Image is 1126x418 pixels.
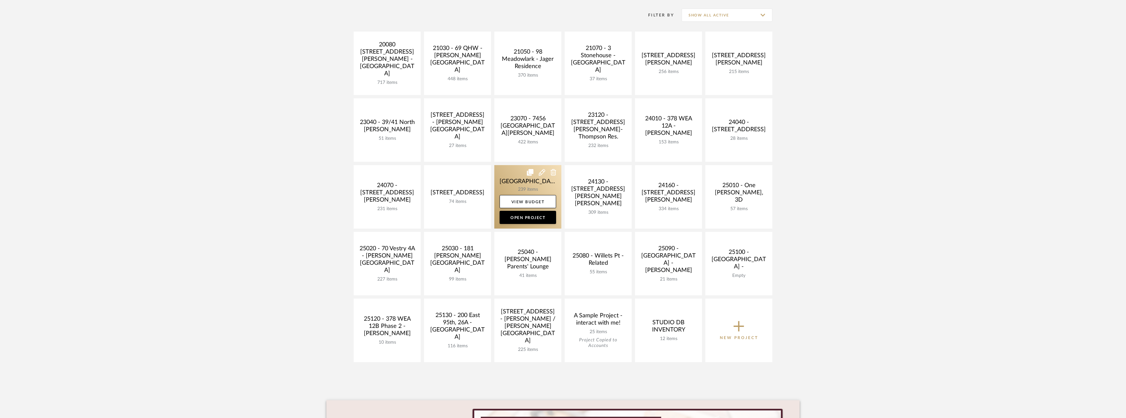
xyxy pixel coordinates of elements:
[640,69,697,75] div: 256 items
[359,119,415,136] div: 23040 - 39/41 North [PERSON_NAME]
[640,139,697,145] div: 153 items
[359,315,415,340] div: 25120 - 378 WEA 12B Phase 2 - [PERSON_NAME]
[640,319,697,336] div: STUDIO DB INVENTORY
[429,277,486,282] div: 99 items
[359,41,415,80] div: 20080 [STREET_ADDRESS][PERSON_NAME] - [GEOGRAPHIC_DATA]
[711,136,767,141] div: 28 items
[429,143,486,149] div: 27 items
[570,337,626,349] div: Project Copied to Accounts
[429,111,486,143] div: [STREET_ADDRESS] - [PERSON_NAME][GEOGRAPHIC_DATA]
[570,312,626,329] div: A Sample Project - interact with me!
[711,52,767,69] div: [STREET_ADDRESS][PERSON_NAME]
[429,45,486,76] div: 21030 - 69 QHW - [PERSON_NAME][GEOGRAPHIC_DATA]
[640,52,697,69] div: [STREET_ADDRESS][PERSON_NAME]
[705,299,772,362] button: New Project
[640,115,697,139] div: 24010 - 378 WEA 12A - [PERSON_NAME]
[359,277,415,282] div: 227 items
[500,115,556,139] div: 23070 - 7456 [GEOGRAPHIC_DATA][PERSON_NAME]
[500,73,556,78] div: 370 items
[711,273,767,279] div: Empty
[570,111,626,143] div: 23120 - [STREET_ADDRESS][PERSON_NAME]-Thompson Res.
[500,273,556,279] div: 41 items
[429,343,486,349] div: 116 items
[429,199,486,205] div: 74 items
[711,249,767,273] div: 25100 - [GEOGRAPHIC_DATA] -
[429,189,486,199] div: [STREET_ADDRESS]
[359,206,415,212] div: 231 items
[359,245,415,277] div: 25020 - 70 Vestry 4A - [PERSON_NAME][GEOGRAPHIC_DATA]
[359,340,415,345] div: 10 items
[359,80,415,86] div: 717 items
[720,334,758,341] p: New Project
[359,136,415,141] div: 51 items
[640,206,697,212] div: 334 items
[570,252,626,269] div: 25080 - Willets Pt - Related
[640,277,697,282] div: 21 items
[500,48,556,73] div: 21050 - 98 Meadowlark - Jager Residence
[429,245,486,277] div: 25030 - 181 [PERSON_NAME][GEOGRAPHIC_DATA]
[570,45,626,76] div: 21070 - 3 Stonehouse - [GEOGRAPHIC_DATA]
[711,69,767,75] div: 215 items
[570,178,626,210] div: 24130 - [STREET_ADDRESS][PERSON_NAME][PERSON_NAME]
[500,347,556,353] div: 225 items
[500,308,556,347] div: [STREET_ADDRESS] - [PERSON_NAME] / [PERSON_NAME][GEOGRAPHIC_DATA]
[570,269,626,275] div: 55 items
[640,12,674,18] div: Filter By
[640,245,697,277] div: 25090 - [GEOGRAPHIC_DATA] - [PERSON_NAME]
[359,182,415,206] div: 24070 - [STREET_ADDRESS][PERSON_NAME]
[570,210,626,215] div: 309 items
[570,329,626,335] div: 25 items
[500,249,556,273] div: 25040 - [PERSON_NAME] Parents' Lounge
[500,195,556,208] a: View Budget
[711,119,767,136] div: 24040 - [STREET_ADDRESS]
[429,76,486,82] div: 448 items
[640,336,697,342] div: 12 items
[429,312,486,343] div: 25130 - 200 East 95th, 26A - [GEOGRAPHIC_DATA]
[500,211,556,224] a: Open Project
[570,143,626,149] div: 232 items
[570,76,626,82] div: 37 items
[711,206,767,212] div: 57 items
[711,182,767,206] div: 25010 - One [PERSON_NAME], 3D
[500,139,556,145] div: 422 items
[640,182,697,206] div: 24160 - [STREET_ADDRESS][PERSON_NAME]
